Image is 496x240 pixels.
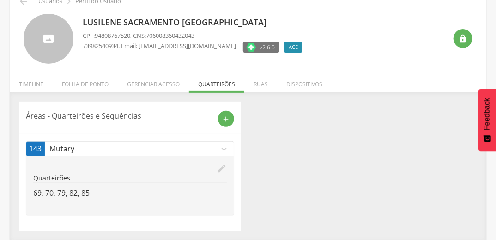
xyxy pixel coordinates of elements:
[83,17,307,29] p: Lusilene Sacramento [GEOGRAPHIC_DATA]
[222,115,230,123] i: add
[289,43,298,51] span: ACE
[33,174,227,183] p: Quarteirões
[95,31,130,40] span: 94808767520
[260,42,275,52] span: v2.6.0
[277,71,332,93] li: Dispositivos
[118,71,189,93] li: Gerenciar acesso
[146,31,194,40] span: 706008360432043
[30,144,42,154] span: 143
[483,98,491,130] span: Feedback
[10,71,53,93] li: Timeline
[53,71,118,93] li: Folha de ponto
[478,89,496,151] button: Feedback - Mostrar pesquisa
[26,111,211,121] p: Áreas - Quarteirões e Sequências
[26,142,234,156] a: 143Mutaryexpand_more
[83,31,307,40] p: CPF: , CNS:
[83,42,118,50] span: 73982540934
[459,34,468,43] i: 
[244,71,277,93] li: Ruas
[219,144,229,154] i: expand_more
[33,188,227,198] p: 69, 70, 79, 82, 85
[83,42,236,50] p: , Email: [EMAIL_ADDRESS][DOMAIN_NAME]
[217,163,227,174] i: edit
[49,144,219,154] p: Mutary
[243,42,279,53] label: Versão do aplicativo
[454,29,472,48] div: Resetar senha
